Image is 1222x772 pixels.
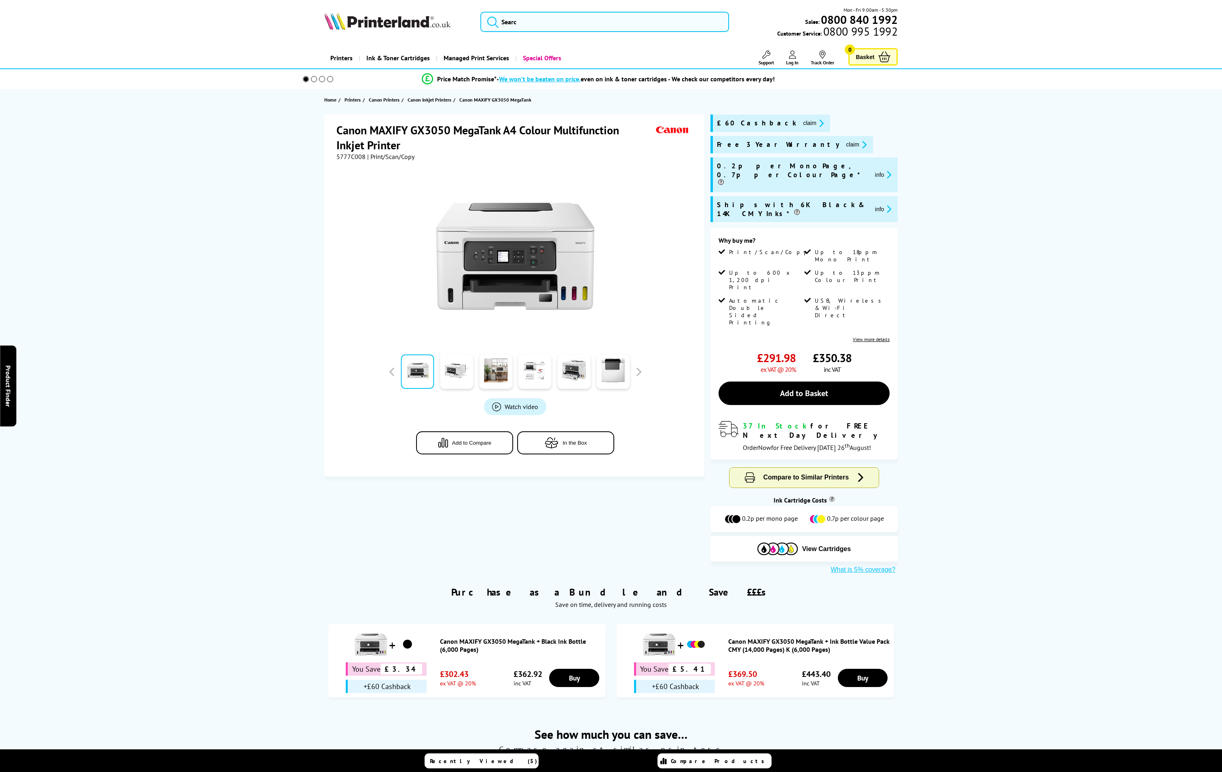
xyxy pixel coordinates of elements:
[499,75,581,83] span: We won’t be beaten on price,
[514,669,542,679] span: £362.92
[717,119,797,128] span: £60 Cashback
[336,123,654,153] h1: Canon MAXIFY GX3050 MegaTank A4 Colour Multifunction Inkjet Printer
[440,669,476,679] span: £302.43
[346,662,427,676] div: You Save
[324,95,338,104] a: Home
[397,634,418,655] img: Canon MAXIFY GX3050 MegaTank + Black Ink Bottle (6,000 Pages)
[786,59,799,66] span: Log In
[436,177,594,335] img: Canon MAXIFY GX3050 MegaTank
[822,28,898,35] span: 0800 995 1992
[480,12,729,32] input: Searc
[853,336,890,342] a: View more details
[827,514,884,524] span: 0.7p per colour page
[408,95,451,104] span: Canon Inkjet Printers
[786,51,799,66] a: Log In
[844,140,869,149] button: promo-description
[802,669,831,679] span: £443.40
[729,269,802,291] span: Up to 600 x 1,200 dpi Print
[761,365,796,373] span: ex VAT @ 20%
[562,440,587,446] span: In the Box
[845,45,855,55] span: 0
[324,726,898,742] span: See how much you can save…
[719,421,890,451] div: modal_delivery
[440,637,601,653] a: Canon MAXIFY GX3050 MegaTank + Black Ink Bottle (6,000 Pages)
[366,48,430,68] span: Ink & Toner Cartridges
[324,574,898,613] div: Purchase as a Bundle and Save £££s
[425,753,539,768] a: Recently Viewed (5)
[514,679,542,687] span: inc VAT
[658,753,772,768] a: Compare Products
[717,161,869,188] span: 0.2p per Mono Page, 0.7p per Colour Page*
[643,628,675,661] img: Canon MAXIFY GX3050 MegaTank + Ink Bottle Value Pack CMY (14,000 Pages) K (6,000 Pages)
[381,664,422,674] span: £3.34
[408,95,453,104] a: Canon Inkjet Printers
[729,468,879,488] button: Compare to Similar Printers
[436,48,515,68] a: Managed Print Services
[802,679,831,687] span: inc VAT
[848,48,898,66] a: Basket 0
[828,566,898,574] button: What is 5% coverage?
[759,59,774,66] span: Support
[820,16,898,23] a: 0800 840 1992
[824,365,841,373] span: inc VAT
[324,95,336,104] span: Home
[815,248,888,263] span: Up to 18ppm Mono Print
[369,95,402,104] a: Canon Printers
[801,119,826,128] button: promo-description
[743,443,871,452] span: Order for Free Delivery [DATE] 26 August!
[416,431,513,454] button: Add to Compare
[758,443,771,452] span: Now
[759,51,774,66] a: Support
[459,97,531,103] span: Canon MAXIFY GX3050 MegaTank
[743,421,810,431] span: 37 In Stock
[873,170,894,179] button: promo-description
[742,514,798,524] span: 0.2p per mono page
[369,95,400,104] span: Canon Printers
[515,48,567,68] a: Special Offers
[334,600,888,609] div: Save on time, delivery and running costs
[729,248,812,256] span: Print/Scan/Copy
[437,75,497,83] span: Price Match Promise*
[359,48,436,68] a: Ink & Toner Cartridges
[452,440,491,446] span: Add to Compare
[4,365,12,407] span: Product Finder
[430,757,537,765] span: Recently Viewed (5)
[845,442,850,449] sup: th
[717,200,869,218] span: Ships with 6K Black & 14K CMY Inks*
[324,744,898,755] span: Compare against similar printers
[728,679,764,687] span: ex VAT @ 20%
[821,12,898,27] b: 0800 840 1992
[813,350,852,365] span: £350.38
[802,545,851,553] span: View Cartridges
[345,95,363,104] a: Printers
[345,95,361,104] span: Printers
[729,297,802,326] span: Automatic Double Sided Printing
[292,72,905,86] li: modal_Promise
[829,496,835,502] sup: Cost per page
[844,6,898,14] span: Mon - Fri 9:00am - 5:30pm
[671,757,769,765] span: Compare Products
[324,12,450,30] img: Printerland Logo
[777,28,898,37] span: Customer Service:
[717,542,892,556] button: View Cartridges
[324,48,359,68] a: Printers
[757,350,796,365] span: £291.98
[805,18,820,25] span: Sales:
[728,669,764,679] span: £369.50
[856,51,874,62] span: Basket
[367,153,414,161] span: | Print/Scan/Copy
[728,637,890,653] a: Canon MAXIFY GX3050 MegaTank + Ink Bottle Value Pack CMY (14,000 Pages) K (6,000 Pages)
[440,679,476,687] span: ex VAT @ 20%
[517,431,614,454] button: In the Box
[634,680,715,693] div: +£60 Cashback
[743,421,890,440] div: for FREE Next Day Delivery
[763,474,849,481] span: Compare to Similar Printers
[336,153,366,161] span: 5777C008
[815,297,888,319] span: USB, Wireless & Wi-Fi Direct
[838,669,888,687] a: Buy
[634,662,715,676] div: You Save
[757,543,798,555] img: Cartridges
[549,669,599,687] a: Buy
[484,398,546,415] a: Product_All_Videos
